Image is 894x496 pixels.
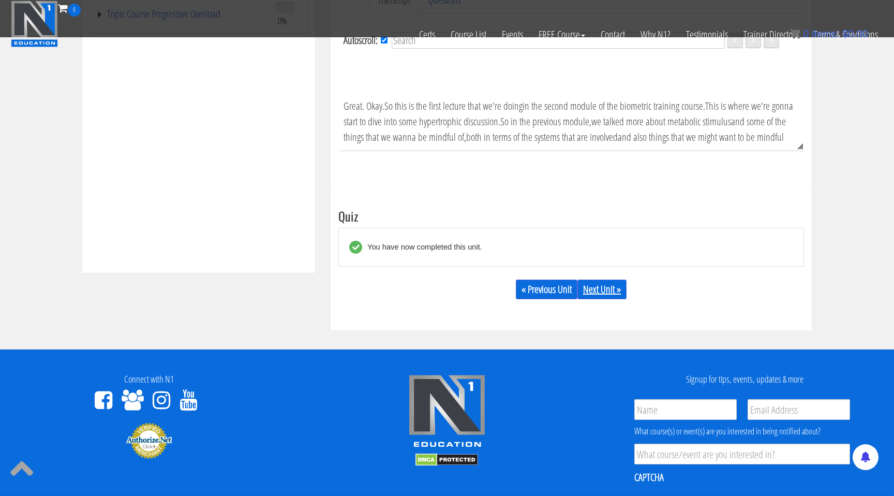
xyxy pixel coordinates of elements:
[8,374,290,385] h4: Connect with N1
[678,17,736,53] a: Testimonials
[344,114,786,144] span: and some of the things that we wanna be mindful of,
[68,4,81,17] span: 0
[736,17,806,53] a: Trainer Directory
[812,28,839,39] span: items:
[391,114,500,128] span: to some hypertrophic discussion.
[790,28,868,39] a: 0 items: $0.00
[344,99,364,113] v: Great.
[500,114,591,128] span: So in the previous module,
[748,399,850,420] input: Email Address
[634,399,737,420] input: Name
[494,17,531,53] a: Events
[344,99,793,128] span: This is where we're gonna start to dive in
[411,17,443,53] a: Certs
[466,130,618,144] span: both in terms of the systems that are involved
[806,17,886,53] a: Terms & Conditions
[523,99,705,113] span: in the second module of the biometric training course.
[634,444,850,464] input: What course/event are you interested in?
[577,280,627,299] a: Next Unit »
[790,28,800,39] img: icon11.png
[408,374,486,451] img: n1-edu-logo
[591,114,731,128] span: we talked more about metabolic stimulus
[634,425,850,437] div: What course(s) or event(s) are you interested in being notified about?
[384,99,523,113] span: So this is the first lecture that we're doing
[531,17,593,53] a: FREE Course
[415,454,478,466] img: DMCA.com Protection Status
[633,17,678,53] a: Why N1?
[126,422,172,459] img: Authorize.Net Merchant - Click to Verify
[443,17,494,53] a: Course List
[634,471,664,484] label: CAPTCHA
[842,28,868,39] bdi: 0.00
[362,241,482,254] div: You have now completed this unit.
[58,1,81,15] a: 0
[593,17,633,53] a: Contact
[842,28,848,39] span: $
[338,209,804,223] h3: Quiz
[604,374,886,385] h4: Signup for tips, events, updates & more
[803,28,809,39] span: 0
[366,99,384,113] span: Okay.
[11,1,58,47] img: n1-education
[516,280,577,299] a: « Previous Unit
